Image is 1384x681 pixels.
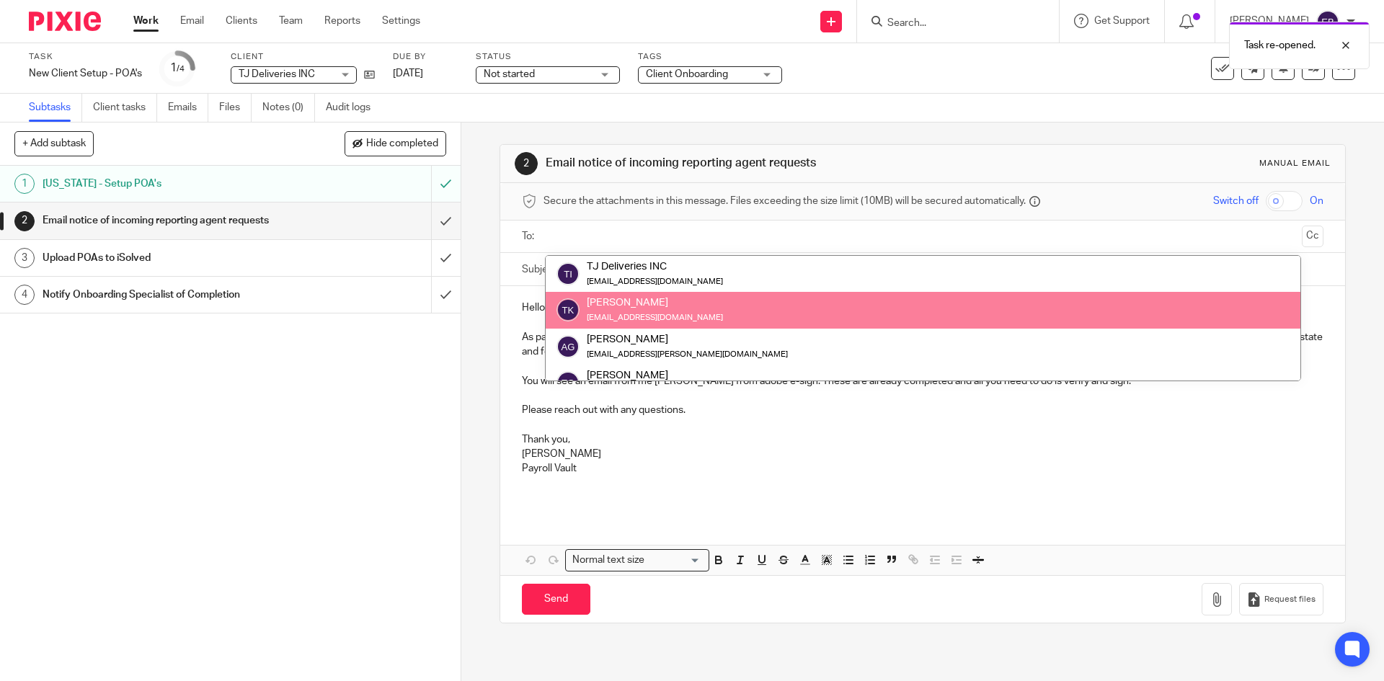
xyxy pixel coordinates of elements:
p: Thank you, [522,432,1323,447]
span: Not started [484,69,535,79]
img: svg%3E [1316,10,1339,33]
p: Payroll Vault [522,461,1323,476]
p: [PERSON_NAME] [522,447,1323,461]
span: Hide completed [366,138,438,150]
a: Files [219,94,252,122]
button: + Add subtask [14,131,94,156]
img: svg%3E [556,262,580,285]
label: Subject: [522,262,559,277]
button: Request files [1239,583,1323,615]
label: Due by [393,51,458,63]
a: Email [180,14,204,28]
p: As part of our full service, we request State and Federal (8655) Power of Attorney's to be signed... [522,330,1323,360]
a: Clients [226,14,257,28]
span: Secure the attachments in this message. Files exceeding the size limit (10MB) will be secured aut... [544,194,1026,208]
div: 2 [14,211,35,231]
span: [DATE] [393,68,423,79]
p: Hello [PERSON_NAME], [522,301,1323,315]
span: TJ Deliveries INC [239,69,315,79]
div: Search for option [565,549,709,571]
h1: Notify Onboarding Specialist of Completion [43,284,292,306]
input: Search for option [649,553,701,568]
div: 3 [14,248,35,268]
div: 2 [515,152,538,175]
a: Subtasks [29,94,82,122]
button: Hide completed [345,131,446,156]
h1: Email notice of incoming reporting agent requests [43,210,292,231]
img: svg%3E [556,335,580,358]
a: Reports [324,14,360,28]
label: Tags [638,51,782,63]
div: TJ Deliveries INC [587,259,723,274]
p: Task re-opened. [1244,38,1316,53]
div: [PERSON_NAME] [587,295,723,310]
a: Team [279,14,303,28]
label: Client [231,51,375,63]
input: Send [522,584,590,615]
label: Status [476,51,620,63]
h1: Email notice of incoming reporting agent requests [546,156,954,171]
button: Cc [1302,226,1323,247]
label: Task [29,51,142,63]
img: svg%3E [556,371,580,394]
a: Emails [168,94,208,122]
a: Audit logs [326,94,381,122]
div: Manual email [1259,158,1331,169]
img: svg%3E [556,298,580,321]
small: [EMAIL_ADDRESS][DOMAIN_NAME] [587,277,723,285]
small: /4 [177,65,185,73]
a: Settings [382,14,420,28]
a: Work [133,14,159,28]
div: 4 [14,285,35,305]
div: [PERSON_NAME] [587,368,788,383]
h1: [US_STATE] - Setup POA's [43,173,292,195]
label: To: [522,229,538,244]
small: [EMAIL_ADDRESS][PERSON_NAME][DOMAIN_NAME] [587,350,788,358]
div: New Client Setup - POA&#39;s [29,66,142,81]
div: New Client Setup - POA's [29,66,142,81]
p: You will see an email from me [PERSON_NAME] from adobe e-sign. These are already completed and al... [522,374,1323,388]
p: Please reach out with any questions. [522,403,1323,417]
span: Request files [1264,594,1316,605]
a: Notes (0) [262,94,315,122]
span: On [1310,194,1323,208]
span: Client Onboarding [646,69,728,79]
div: 1 [170,60,185,76]
small: [EMAIL_ADDRESS][DOMAIN_NAME] [587,313,723,321]
span: Switch off [1213,194,1259,208]
img: Pixie [29,12,101,31]
a: Client tasks [93,94,157,122]
div: [PERSON_NAME] [587,331,788,346]
span: Normal text size [569,553,647,568]
div: 1 [14,174,35,194]
h1: Upload POAs to iSolved [43,247,292,269]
